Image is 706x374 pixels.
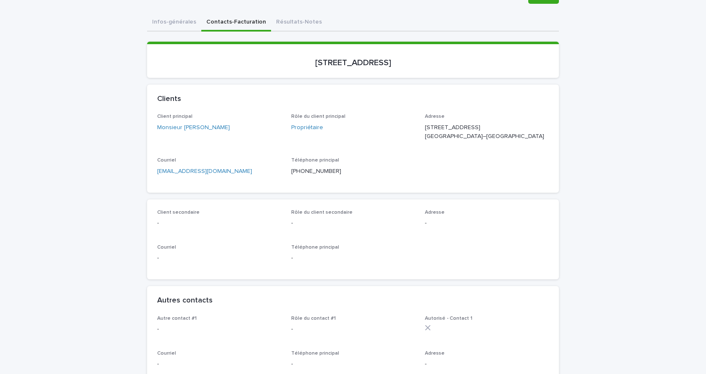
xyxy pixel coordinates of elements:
[291,158,339,163] span: Téléphone principal
[157,316,197,321] span: Autre contact #1
[271,14,327,32] button: Résultats-Notes
[291,245,339,250] span: Téléphone principal
[157,58,549,68] p: [STREET_ADDRESS]
[425,210,445,215] span: Adresse
[425,351,445,356] span: Adresse
[291,114,345,119] span: Rôle du client principal
[157,296,213,305] h2: Autres contacts
[201,14,271,32] button: Contacts-Facturation
[157,219,281,228] p: -
[425,360,549,369] p: -
[157,351,176,356] span: Courriel
[157,95,181,104] h2: Clients
[157,168,252,174] a: [EMAIL_ADDRESS][DOMAIN_NAME]
[425,123,549,141] p: [STREET_ADDRESS] [GEOGRAPHIC_DATA]–[GEOGRAPHIC_DATA]
[291,360,415,369] p: -
[157,245,176,250] span: Courriel
[157,325,281,334] p: -
[425,316,472,321] span: Autorisé - Contact 1
[291,351,339,356] span: Téléphone principal
[291,123,323,132] a: Propriétaire
[291,325,415,334] p: -
[157,360,281,369] p: -
[157,123,230,132] a: Monsieur [PERSON_NAME]
[157,254,281,263] p: -
[291,210,353,215] span: Rôle du client secondaire
[425,219,549,228] p: -
[157,114,192,119] span: Client principal
[425,114,445,119] span: Adresse
[291,254,415,263] p: -
[291,219,415,228] p: -
[157,210,200,215] span: Client secondaire
[157,158,176,163] span: Courriel
[147,14,201,32] button: Infos-générales
[291,316,336,321] span: Rôle du contact #1
[291,167,415,176] p: [PHONE_NUMBER]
